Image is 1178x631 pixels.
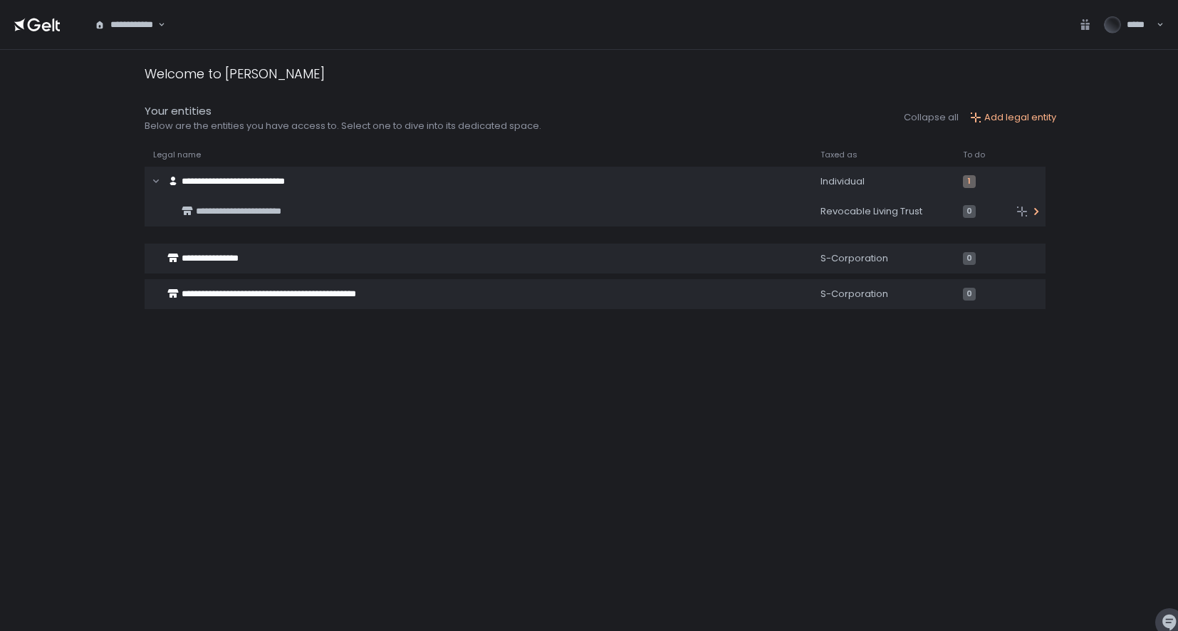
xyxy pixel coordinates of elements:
span: Legal name [153,150,201,160]
span: 0 [963,288,976,301]
button: Collapse all [904,111,959,124]
div: Individual [820,175,946,188]
span: To do [963,150,985,160]
div: Welcome to [PERSON_NAME] [145,64,325,83]
div: Revocable Living Trust [820,205,946,218]
div: Your entities [145,103,541,120]
div: S-Corporation [820,252,946,265]
span: Taxed as [820,150,858,160]
span: 1 [963,175,976,188]
span: 0 [963,252,976,265]
div: S-Corporation [820,288,946,301]
input: Search for option [156,18,157,32]
button: Add legal entity [970,111,1056,124]
span: 0 [963,205,976,218]
div: Search for option [85,9,165,41]
div: Below are the entities you have access to. Select one to dive into its dedicated space. [145,120,541,132]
